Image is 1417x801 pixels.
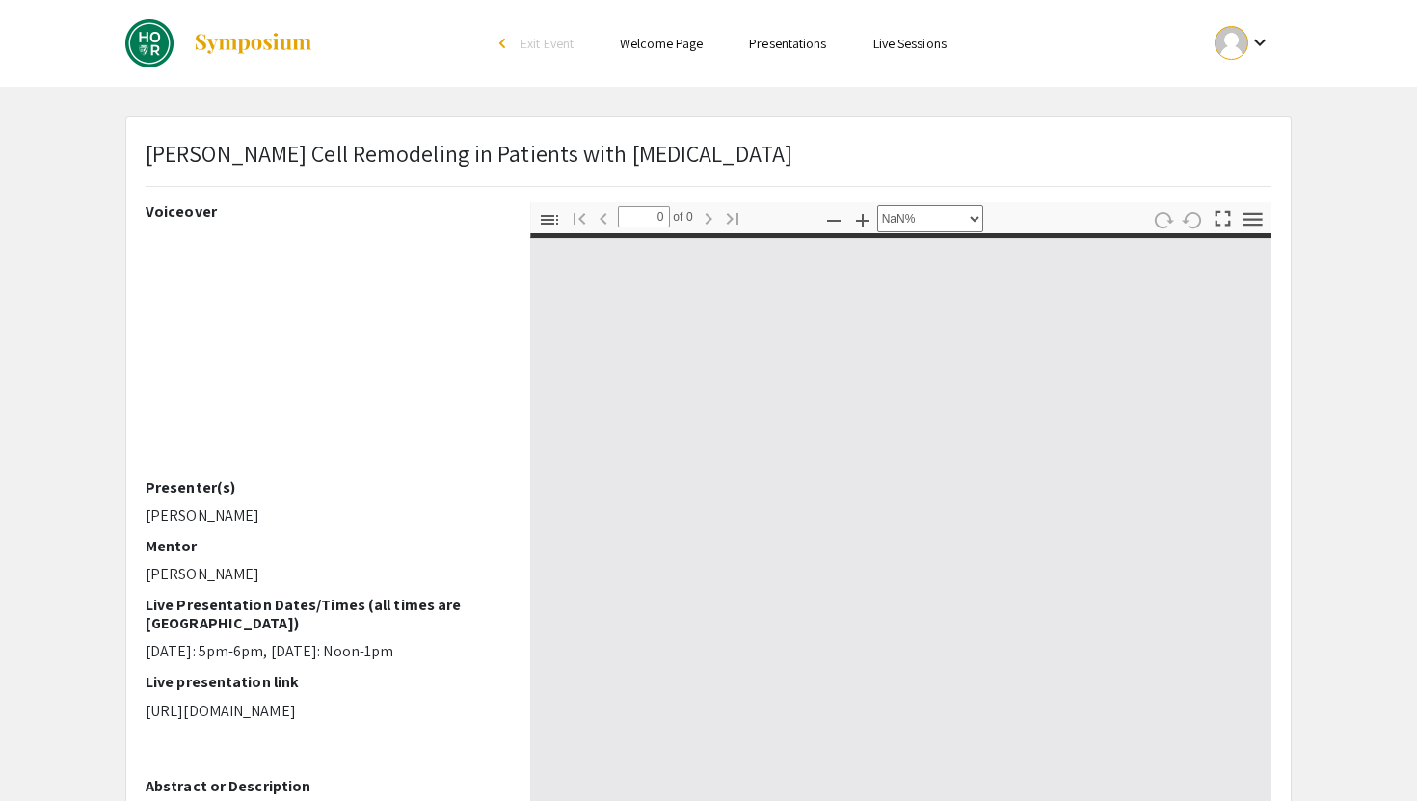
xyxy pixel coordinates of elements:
button: Zoom Out [817,205,850,233]
img: Symposium by ForagerOne [193,32,313,55]
p: [PERSON_NAME] Cell Remodeling in Patients with [MEDICAL_DATA] [146,136,792,171]
h2: Live presentation link [146,673,501,691]
p: [URL][DOMAIN_NAME] [146,700,501,723]
div: arrow_back_ios [499,38,511,49]
button: Expand account dropdown [1194,21,1292,65]
button: Tools [1237,205,1270,233]
button: Previous Page [587,203,620,231]
mat-icon: Expand account dropdown [1248,31,1271,54]
button: Switch to Presentation Mode [1207,202,1240,230]
a: Welcome Page [620,35,703,52]
button: Go to First Page [563,203,596,231]
h2: Abstract or Description [146,777,501,795]
h2: Presenter(s) [146,478,501,496]
p: [PERSON_NAME] [146,504,501,527]
a: Live Sessions [873,35,947,52]
button: Go to Last Page [716,203,749,231]
a: Presentations [749,35,826,52]
button: Toggle Sidebar [533,205,566,233]
button: Next Page [692,203,725,231]
button: Rotate Counterclockwise [1177,205,1210,233]
h2: Voiceover [146,202,501,221]
p: [DATE]: 5pm-6pm, [DATE]: Noon-1pm [146,640,501,663]
h2: Live Presentation Dates/Times (all times are [GEOGRAPHIC_DATA]) [146,596,501,632]
span: of 0 [670,206,693,227]
button: Rotate Clockwise [1147,205,1180,233]
a: DREAMS: Spring 2024 [125,19,313,67]
img: DREAMS: Spring 2024 [125,19,174,67]
input: Page [618,206,670,227]
p: [PERSON_NAME] [146,563,501,586]
button: Zoom In [846,205,879,233]
iframe: video2321778322 [146,228,501,478]
iframe: Chat [14,714,82,787]
select: Zoom [877,205,983,232]
h2: Mentor [146,537,501,555]
span: Exit Event [521,35,574,52]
